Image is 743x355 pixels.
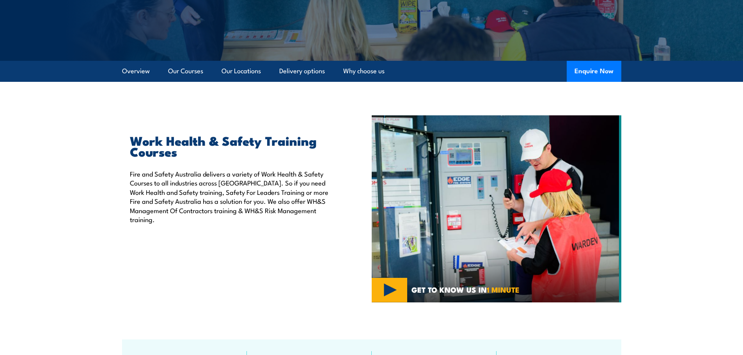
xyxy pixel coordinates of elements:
a: Overview [122,61,150,81]
a: Why choose us [343,61,385,81]
h2: Work Health & Safety Training Courses [130,135,336,157]
a: Delivery options [279,61,325,81]
span: GET TO KNOW US IN [411,286,520,293]
button: Enquire Now [567,61,621,82]
a: Our Courses [168,61,203,81]
strong: 1 MINUTE [487,284,520,295]
p: Fire and Safety Australia delivers a variety of Work Health & Safety Courses to all industries ac... [130,169,336,224]
img: Workplace Health & Safety COURSES [372,115,621,302]
a: Our Locations [222,61,261,81]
